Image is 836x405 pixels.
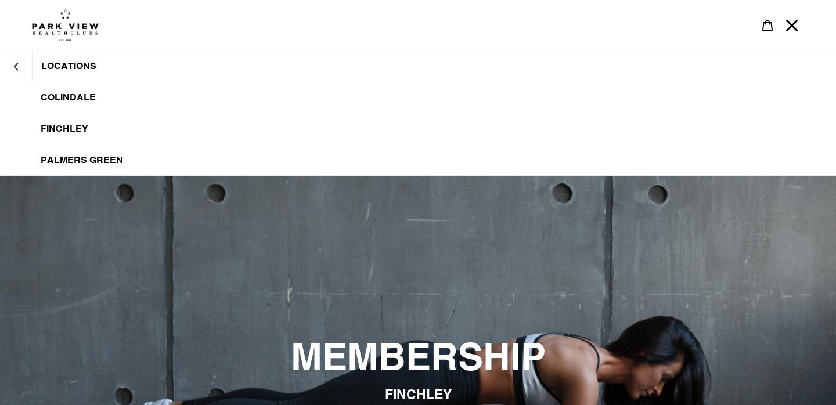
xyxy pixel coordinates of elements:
span: Colindale [41,92,96,103]
span: Palmers Green [41,154,123,166]
h2: MEMBERSHIP [102,334,734,379]
span: Finchley [41,123,88,135]
span: FINCHLEY [385,386,452,402]
span: LOCATIONS [41,60,96,72]
button: Menu [780,13,804,38]
img: Park view health clubs is a gym near you. [32,9,99,41]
